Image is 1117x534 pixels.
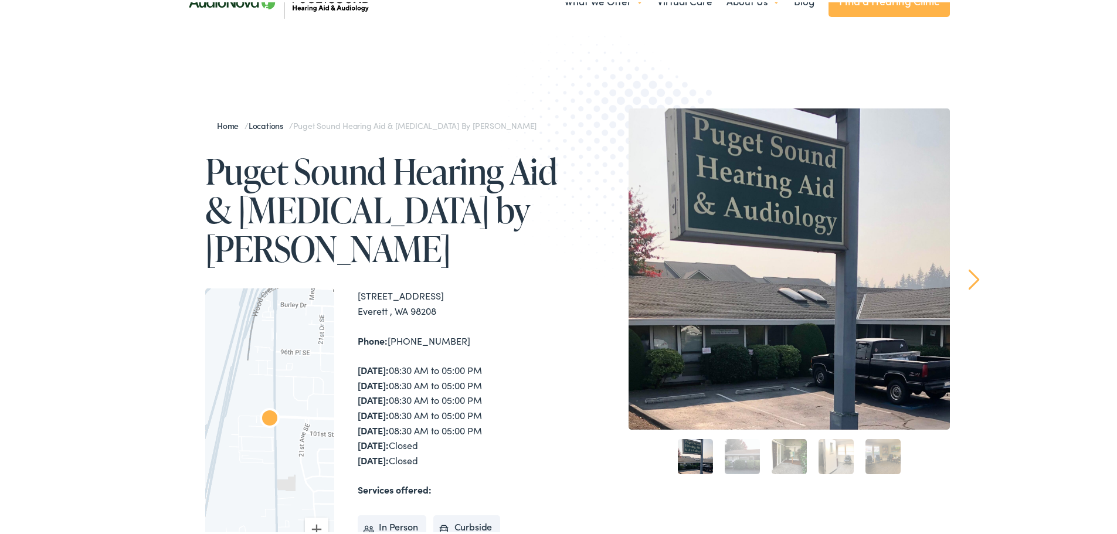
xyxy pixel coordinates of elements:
a: Next [969,267,980,288]
strong: Services offered: [358,481,432,494]
strong: [DATE]: [358,376,389,389]
strong: [DATE]: [358,391,389,404]
a: 5 [865,437,901,472]
h1: Puget Sound Hearing Aid & [MEDICAL_DATA] by [PERSON_NAME] [205,149,563,266]
a: 1 [678,437,713,472]
a: Locations [249,117,289,129]
strong: [DATE]: [358,406,389,419]
strong: [DATE]: [358,451,389,464]
a: Home [217,117,245,129]
strong: [DATE]: [358,361,389,374]
div: [PHONE_NUMBER] [358,331,563,346]
span: Puget Sound Hearing Aid & [MEDICAL_DATA] by [PERSON_NAME] [293,117,537,129]
strong: Phone: [358,332,388,345]
strong: [DATE]: [358,436,389,449]
a: 4 [819,437,854,472]
a: 2 [725,437,760,472]
div: 08:30 AM to 05:00 PM 08:30 AM to 05:00 PM 08:30 AM to 05:00 PM 08:30 AM to 05:00 PM 08:30 AM to 0... [358,360,563,465]
div: [STREET_ADDRESS] Everett , WA 98208 [358,286,563,316]
div: Puget Sound Hearing Aid &#038; Audiology by AudioNova [256,403,284,431]
span: / / [217,117,537,129]
a: 3 [772,437,807,472]
strong: [DATE]: [358,421,389,434]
